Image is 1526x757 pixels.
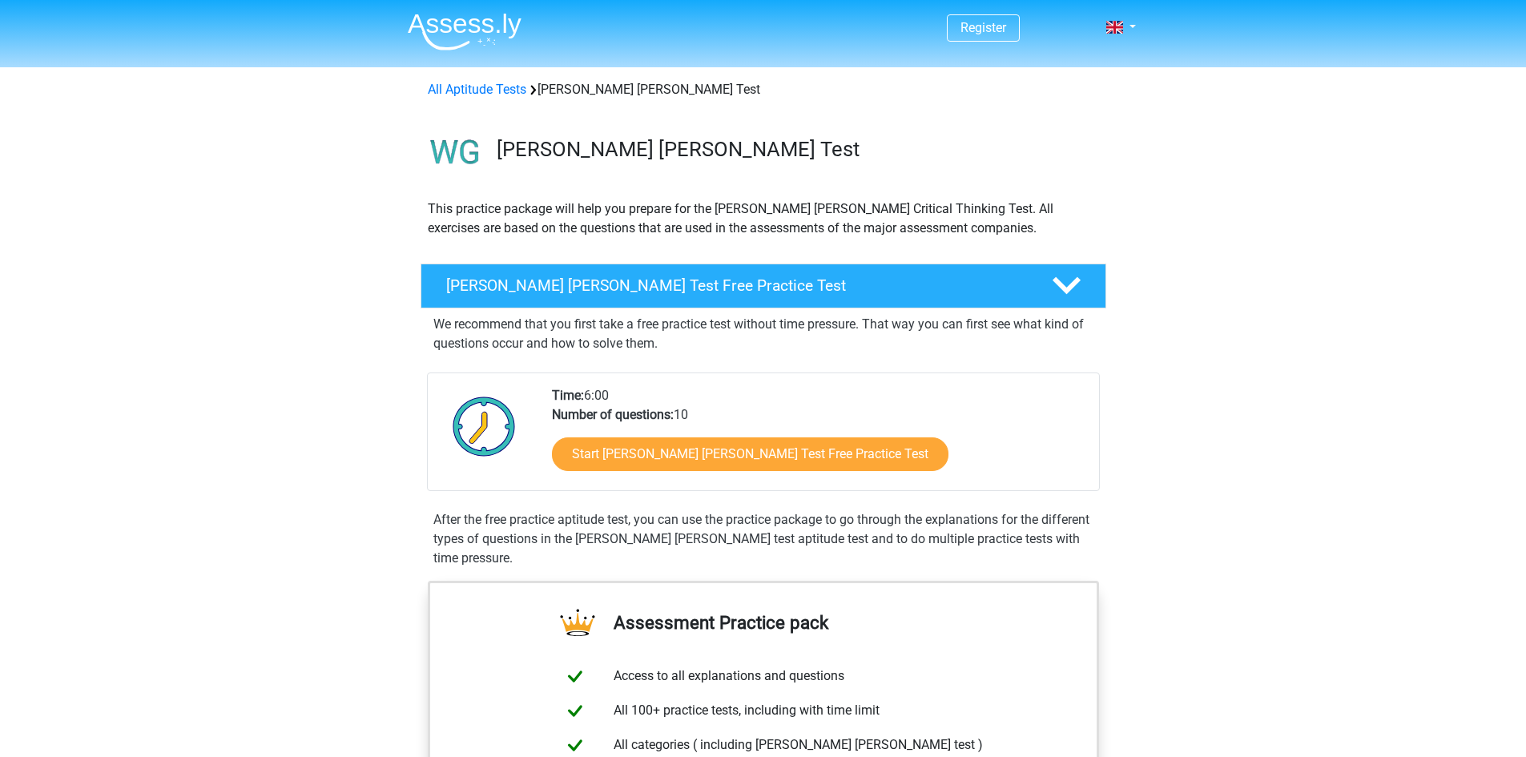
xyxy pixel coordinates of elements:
[408,13,521,50] img: Assessly
[428,82,526,97] a: All Aptitude Tests
[428,199,1099,238] p: This practice package will help you prepare for the [PERSON_NAME] [PERSON_NAME] Critical Thinking...
[444,386,525,466] img: Clock
[421,80,1105,99] div: [PERSON_NAME] [PERSON_NAME] Test
[427,510,1100,568] div: After the free practice aptitude test, you can use the practice package to go through the explana...
[446,276,1026,295] h4: [PERSON_NAME] [PERSON_NAME] Test Free Practice Test
[414,264,1113,308] a: [PERSON_NAME] [PERSON_NAME] Test Free Practice Test
[540,386,1098,490] div: 6:00 10
[552,407,674,422] b: Number of questions:
[552,437,948,471] a: Start [PERSON_NAME] [PERSON_NAME] Test Free Practice Test
[497,137,1093,162] h3: [PERSON_NAME] [PERSON_NAME] Test
[433,315,1093,353] p: We recommend that you first take a free practice test without time pressure. That way you can fir...
[960,20,1006,35] a: Register
[421,119,489,187] img: watson glaser test
[552,388,584,403] b: Time:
